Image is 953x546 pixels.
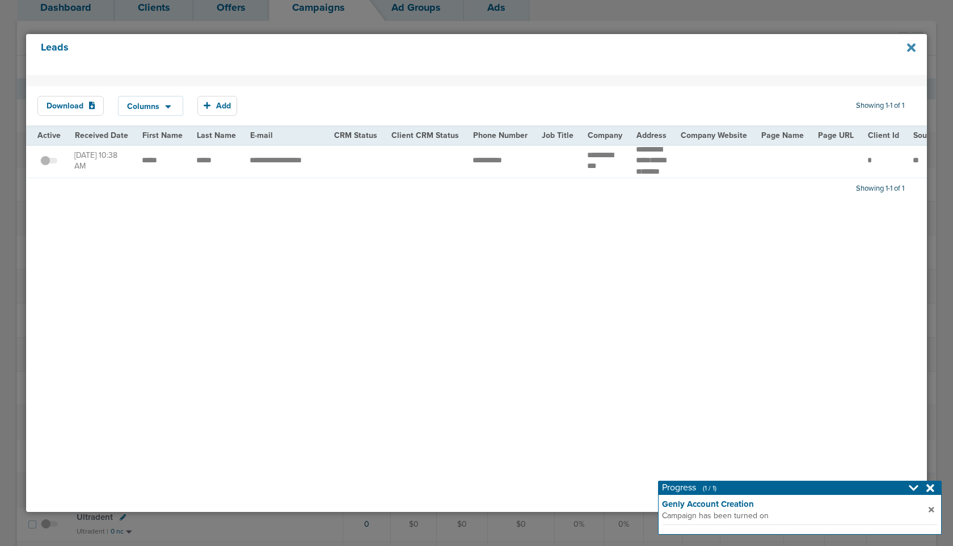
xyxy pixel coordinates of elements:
[334,131,377,140] span: CRM Status
[856,184,904,194] span: Showing 1-1 of 1
[673,127,754,144] th: Company Website
[41,41,829,68] h4: Leads
[250,131,273,140] span: E-mail
[580,127,629,144] th: Company
[37,131,61,140] span: Active
[68,144,135,178] td: [DATE] 10:38 AM
[216,101,231,111] span: Add
[703,484,716,492] span: (1 / 1)
[629,127,673,144] th: Address
[662,498,929,510] strong: Genly Account Creation
[754,127,811,144] th: Page Name
[534,127,580,144] th: Job Title
[473,131,528,140] span: Phone Number
[75,131,128,140] span: Received Date
[384,127,466,144] th: Client CRM Status
[197,131,236,140] span: Last Name
[662,510,925,522] span: Campaign has been turned on
[197,96,237,116] button: Add
[142,131,183,140] span: First Name
[127,103,159,111] span: Columns
[818,131,854,140] span: Page URL
[856,101,904,111] span: Showing 1-1 of 1
[868,131,899,140] span: Client Id
[913,131,938,140] span: Source
[37,96,104,116] button: Download
[662,482,716,494] h4: Progress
